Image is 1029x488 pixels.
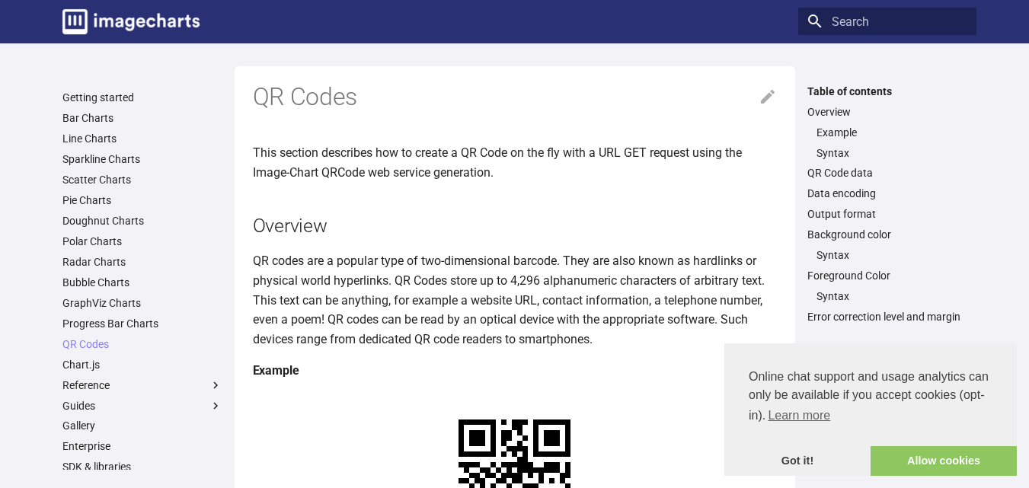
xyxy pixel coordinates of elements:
[62,296,222,310] a: GraphViz Charts
[62,399,222,413] label: Guides
[62,337,222,351] a: QR Codes
[253,212,777,239] h2: Overview
[62,152,222,166] a: Sparkline Charts
[62,173,222,187] a: Scatter Charts
[62,255,222,269] a: Radar Charts
[62,358,222,372] a: Chart.js
[807,166,967,180] a: QR Code data
[56,3,206,40] a: Image-Charts documentation
[253,143,777,182] p: This section describes how to create a QR Code on the fly with a URL GET request using the Image-...
[807,289,967,303] nav: Foreground Color
[807,187,967,200] a: Data encoding
[871,446,1017,477] a: allow cookies
[253,251,777,349] p: QR codes are a popular type of two-dimensional barcode. They are also known as hardlinks or physi...
[62,378,222,392] label: Reference
[62,276,222,289] a: Bubble Charts
[62,439,222,453] a: Enterprise
[62,132,222,145] a: Line Charts
[62,214,222,228] a: Doughnut Charts
[816,126,967,139] a: Example
[253,81,777,113] h1: QR Codes
[253,361,777,381] h4: Example
[62,91,222,104] a: Getting started
[807,269,967,282] a: Foreground Color
[807,310,967,324] a: Error correction level and margin
[724,446,871,477] a: dismiss cookie message
[807,105,967,119] a: Overview
[62,419,222,432] a: Gallery
[798,85,976,98] label: Table of contents
[798,8,976,35] input: Search
[807,126,967,160] nav: Overview
[807,228,967,241] a: Background color
[765,404,832,427] a: learn more about cookies
[807,248,967,262] nav: Background color
[798,85,976,324] nav: Table of contents
[816,146,967,160] a: Syntax
[816,289,967,303] a: Syntax
[62,234,222,248] a: Polar Charts
[816,248,967,262] a: Syntax
[62,111,222,125] a: Bar Charts
[62,9,200,34] img: logo
[749,368,992,427] span: Online chat support and usage analytics can only be available if you accept cookies (opt-in).
[62,317,222,330] a: Progress Bar Charts
[724,343,1017,476] div: cookieconsent
[62,460,222,474] a: SDK & libraries
[807,207,967,221] a: Output format
[62,193,222,207] a: Pie Charts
